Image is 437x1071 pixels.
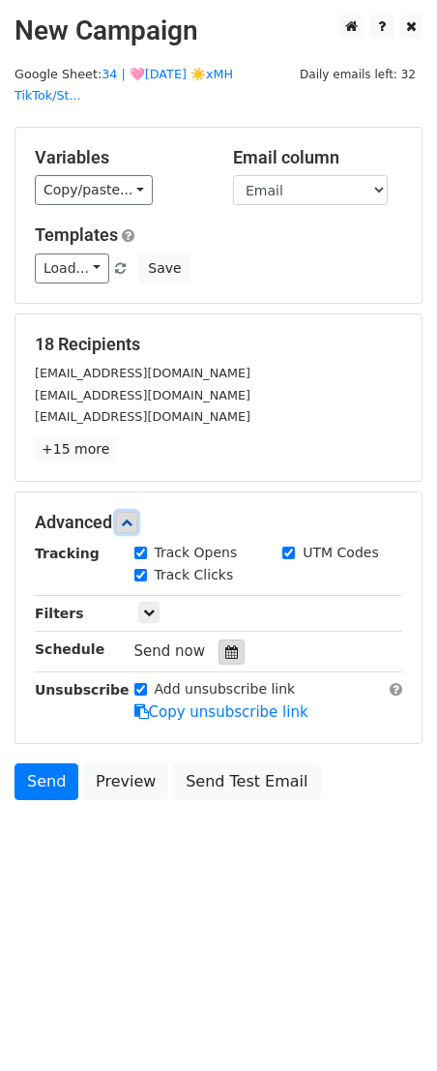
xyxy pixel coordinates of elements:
a: Send Test Email [173,763,320,800]
a: Preview [83,763,168,800]
small: Google Sheet: [15,67,233,104]
a: Copy unsubscribe link [134,703,308,721]
a: 34 | 🩷[DATE] ☀️xMH TikTok/St... [15,67,233,104]
label: Add unsubscribe link [155,679,296,699]
button: Save [139,253,189,283]
strong: Tracking [35,546,100,561]
span: Send now [134,642,206,660]
label: Track Opens [155,543,238,563]
strong: Filters [35,606,84,621]
h5: Advanced [35,512,402,533]
a: Copy/paste... [35,175,153,205]
a: Load... [35,253,109,283]
h5: Email column [233,147,402,168]
small: [EMAIL_ADDRESS][DOMAIN_NAME] [35,366,250,380]
label: Track Clicks [155,565,234,585]
strong: Schedule [35,641,104,657]
iframe: Chat Widget [340,978,437,1071]
label: UTM Codes [303,543,378,563]
h2: New Campaign [15,15,422,47]
small: [EMAIL_ADDRESS][DOMAIN_NAME] [35,409,250,424]
a: Daily emails left: 32 [293,67,422,81]
a: Templates [35,224,118,245]
small: [EMAIL_ADDRESS][DOMAIN_NAME] [35,388,250,402]
span: Daily emails left: 32 [293,64,422,85]
h5: 18 Recipients [35,334,402,355]
strong: Unsubscribe [35,682,130,698]
h5: Variables [35,147,204,168]
a: Send [15,763,78,800]
a: +15 more [35,437,116,461]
